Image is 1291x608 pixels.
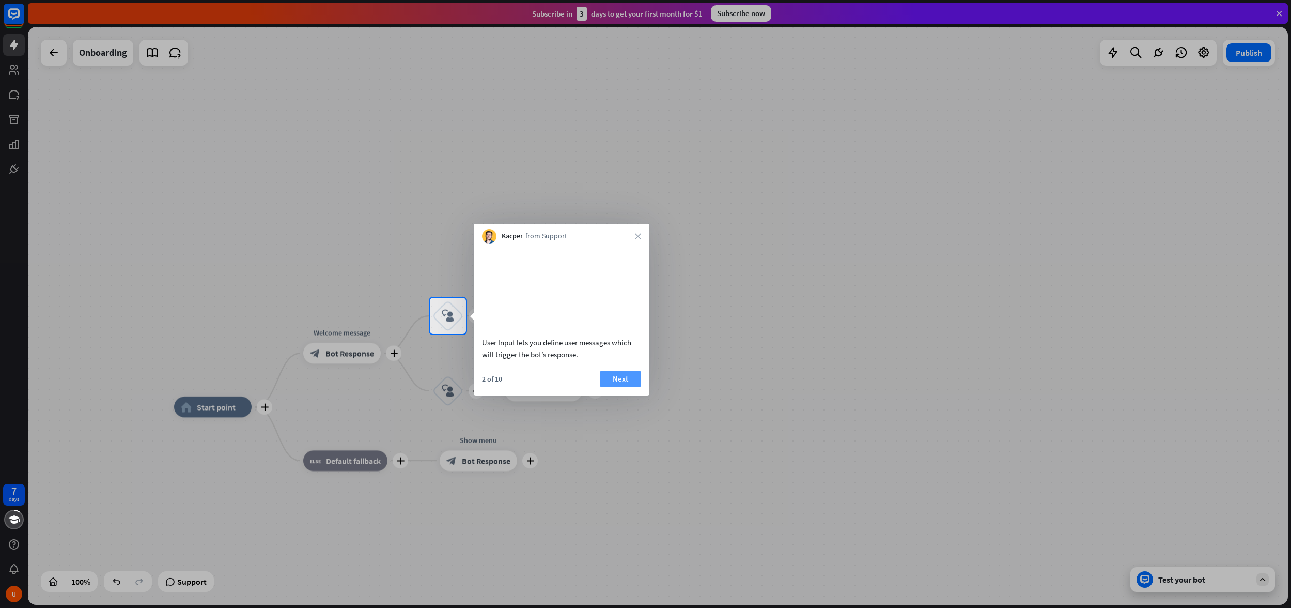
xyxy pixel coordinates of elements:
[600,371,641,387] button: Next
[502,231,523,241] span: Kacper
[525,231,567,241] span: from Support
[442,310,454,322] i: block_user_input
[482,337,641,360] div: User Input lets you define user messages which will trigger the bot’s response.
[8,4,39,35] button: Open LiveChat chat widget
[635,233,641,239] i: close
[482,374,502,384] div: 2 of 10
